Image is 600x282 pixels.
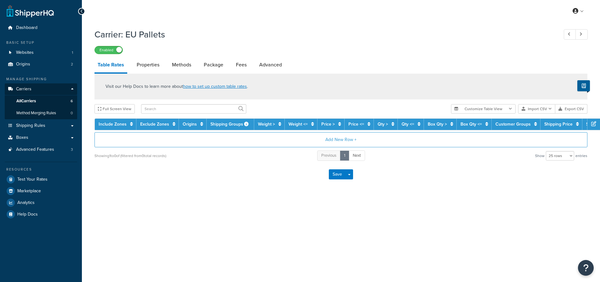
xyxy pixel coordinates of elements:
[5,47,77,59] a: Websites1
[71,147,73,152] span: 3
[95,46,123,54] label: Enabled
[5,144,77,155] a: Advanced Features3
[5,144,77,155] li: Advanced Features
[72,50,73,55] span: 1
[5,107,77,119] li: Method Merging Rules
[16,62,30,67] span: Origins
[402,121,414,127] a: Qty <=
[99,121,127,127] a: Include Zones
[5,76,77,82] div: Manage Shipping
[5,107,77,119] a: Method Merging Rules0
[183,83,247,90] a: how to set up custom table rates
[16,99,36,104] span: All Carriers
[544,121,573,127] a: Shipping Price
[256,57,285,72] a: Advanced
[258,121,275,127] a: Weight >
[555,104,587,114] button: Export CSV
[348,121,364,127] a: Price <=
[317,150,340,161] a: Previous
[5,83,77,119] li: Carriers
[17,189,41,194] span: Marketplace
[134,57,163,72] a: Properties
[5,59,77,70] li: Origins
[518,104,555,114] button: Import CSV
[378,121,388,127] a: Qty >
[94,57,127,74] a: Table Rates
[495,121,531,127] a: Customer Groups
[17,212,38,217] span: Help Docs
[141,104,246,114] input: Search
[16,87,31,92] span: Carriers
[349,150,365,161] a: Next
[94,151,166,160] div: Showing 1 to 0 of (filtered from 0 total records)
[16,25,37,31] span: Dashboard
[289,121,308,127] a: Weight <=
[17,177,48,182] span: Test Your Rates
[329,169,346,179] button: Save
[16,123,45,128] span: Shipping Rules
[353,152,361,158] span: Next
[5,83,77,95] a: Carriers
[5,132,77,144] a: Boxes
[428,121,447,127] a: Box Qty >
[233,57,250,72] a: Fees
[5,95,77,107] a: AllCarriers6
[340,150,349,161] a: 1
[451,104,516,114] button: Customize Table View
[575,29,588,40] a: Next Record
[169,57,194,72] a: Methods
[16,110,56,116] span: Method Merging Rules
[94,28,552,41] h1: Carrier: EU Pallets
[16,50,34,55] span: Websites
[5,120,77,132] a: Shipping Rules
[5,167,77,172] div: Resources
[16,135,28,140] span: Boxes
[5,209,77,220] a: Help Docs
[564,29,576,40] a: Previous Record
[106,83,248,90] p: Visit our Help Docs to learn more about .
[5,174,77,185] a: Test Your Rates
[16,147,54,152] span: Advanced Features
[5,22,77,34] a: Dashboard
[140,121,169,127] a: Exclude Zones
[575,151,587,160] span: entries
[5,197,77,208] a: Analytics
[5,47,77,59] li: Websites
[577,80,590,91] button: Show Help Docs
[535,151,545,160] span: Show
[321,152,336,158] span: Previous
[5,185,77,197] a: Marketplace
[17,200,35,206] span: Analytics
[71,99,73,104] span: 6
[94,132,587,147] button: Add New Row +
[201,57,226,72] a: Package
[578,260,594,276] button: Open Resource Center
[5,59,77,70] a: Origins2
[183,121,197,127] a: Origins
[94,104,135,114] button: Full Screen View
[460,121,482,127] a: Box Qty <=
[71,62,73,67] span: 2
[5,40,77,45] div: Basic Setup
[71,110,73,116] span: 0
[207,119,254,130] th: Shipping Groups
[321,121,335,127] a: Price >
